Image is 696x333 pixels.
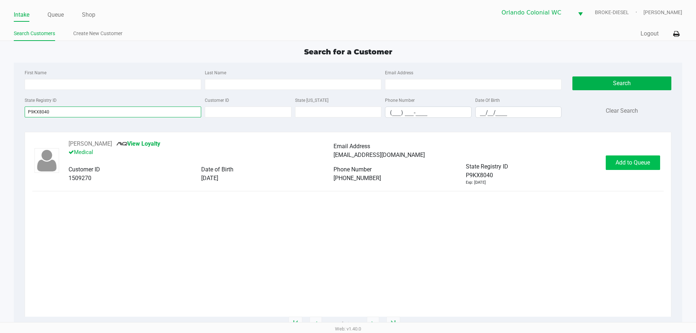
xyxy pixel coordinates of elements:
[595,9,643,16] span: BROKE-DIESEL
[606,155,660,170] button: Add to Queue
[333,175,381,182] span: [PHONE_NUMBER]
[385,97,415,104] label: Phone Number
[82,10,95,20] a: Shop
[295,97,328,104] label: State [US_STATE]
[386,317,400,331] app-submit-button: Move to last page
[47,10,64,20] a: Queue
[69,175,91,182] span: 1509270
[205,97,229,104] label: Customer ID
[466,171,493,180] span: P9KX8040
[502,8,569,17] span: Orlando Colonial WC
[14,10,29,20] a: Intake
[25,70,46,76] label: First Name
[25,97,57,104] label: State Registry ID
[466,163,508,170] span: State Registry ID
[201,175,218,182] span: [DATE]
[475,97,500,104] label: Date Of Birth
[475,107,562,118] kendo-maskedtextbox: Format: MM/DD/YYYY
[329,320,360,328] span: 1 - 1 of 1 items
[385,107,471,118] input: Format: (999) 999-9999
[69,140,112,148] button: See customer info
[335,326,361,332] span: Web: v1.40.0
[304,47,392,56] span: Search for a Customer
[116,140,160,147] a: View Loyalty
[643,9,682,16] span: [PERSON_NAME]
[14,29,55,38] a: Search Customers
[73,29,123,38] a: Create New Customer
[205,70,226,76] label: Last Name
[333,166,372,173] span: Phone Number
[573,4,587,21] button: Select
[310,317,322,331] app-submit-button: Previous
[476,107,562,118] input: Format: MM/DD/YYYY
[69,166,100,173] span: Customer ID
[572,76,671,90] button: Search
[333,151,425,158] span: [EMAIL_ADDRESS][DOMAIN_NAME]
[289,317,302,331] app-submit-button: Move to first page
[385,70,413,76] label: Email Address
[69,148,333,157] p: Medical
[606,107,638,115] button: Clear Search
[333,143,370,150] span: Email Address
[466,180,486,186] div: Exp: [DATE]
[641,29,659,38] button: Logout
[367,317,379,331] app-submit-button: Next
[201,166,233,173] span: Date of Birth
[616,159,650,166] span: Add to Queue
